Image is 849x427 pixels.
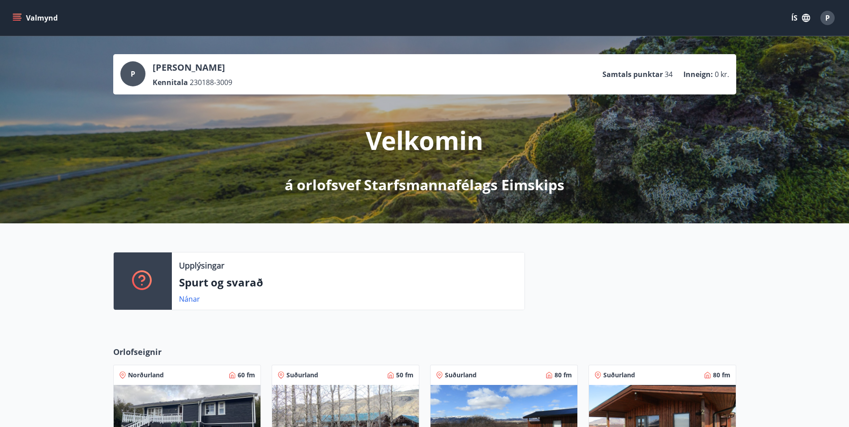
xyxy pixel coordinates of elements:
[445,371,477,380] span: Suðurland
[603,371,635,380] span: Suðurland
[11,10,61,26] button: menu
[396,371,414,380] span: 50 fm
[665,69,673,79] span: 34
[153,61,232,74] p: [PERSON_NAME]
[113,346,162,358] span: Orlofseignir
[286,371,318,380] span: Suðurland
[786,10,815,26] button: ÍS
[825,13,830,23] span: P
[190,77,232,87] span: 230188-3009
[366,123,483,157] p: Velkomin
[179,260,224,271] p: Upplýsingar
[153,77,188,87] p: Kennitala
[713,371,730,380] span: 80 fm
[817,7,838,29] button: P
[179,275,517,290] p: Spurt og svarað
[179,294,200,304] a: Nánar
[715,69,729,79] span: 0 kr.
[555,371,572,380] span: 80 fm
[131,69,135,79] span: P
[683,69,713,79] p: Inneign :
[128,371,164,380] span: Norðurland
[285,175,564,195] p: á orlofsvef Starfsmannafélags Eimskips
[238,371,255,380] span: 60 fm
[602,69,663,79] p: Samtals punktar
